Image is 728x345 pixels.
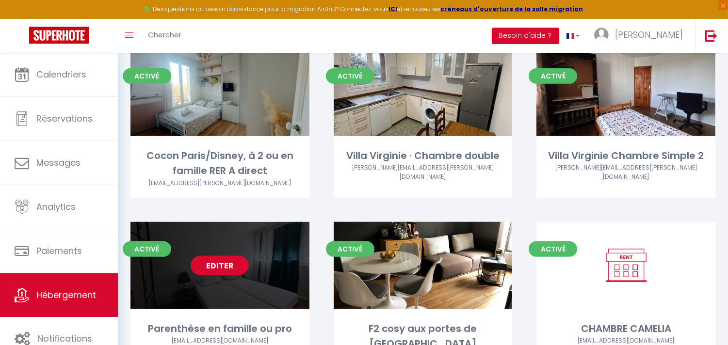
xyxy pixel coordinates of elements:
span: Calendriers [36,68,86,80]
div: Airbnb [536,163,715,182]
span: Activé [529,241,577,257]
span: [PERSON_NAME] [615,29,683,41]
span: Activé [326,68,374,84]
span: Analytics [36,201,76,213]
a: Chercher [141,19,189,53]
span: Hébergement [36,289,96,301]
div: Villa Virginie · Chambre double [334,148,513,163]
div: CHAMBRE CAMELIA [536,321,715,336]
button: Ouvrir le widget de chat LiveChat [8,4,37,33]
img: Super Booking [29,27,89,44]
img: logout [705,30,717,42]
span: Réservations [36,112,93,125]
button: Besoin d'aide ? [492,28,559,44]
div: Airbnb [334,163,513,182]
span: Activé [123,68,171,84]
span: Paiements [36,245,82,257]
a: ... [PERSON_NAME] [587,19,695,53]
div: Airbnb [130,179,309,188]
div: Cocon Paris/Disney, à 2 ou en famille RER A direct [130,148,309,179]
a: créneaux d'ouverture de la salle migration [440,5,583,13]
a: Editer [191,256,249,275]
span: Activé [123,241,171,257]
div: Parenthèse en famille ou pro [130,321,309,336]
div: Villa Virginie Chambre Simple 2 [536,148,715,163]
a: ICI [388,5,397,13]
span: Notifications [37,332,92,345]
span: Messages [36,157,81,169]
img: ... [594,28,609,42]
span: Chercher [148,30,181,40]
span: Activé [326,241,374,257]
span: Activé [529,68,577,84]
